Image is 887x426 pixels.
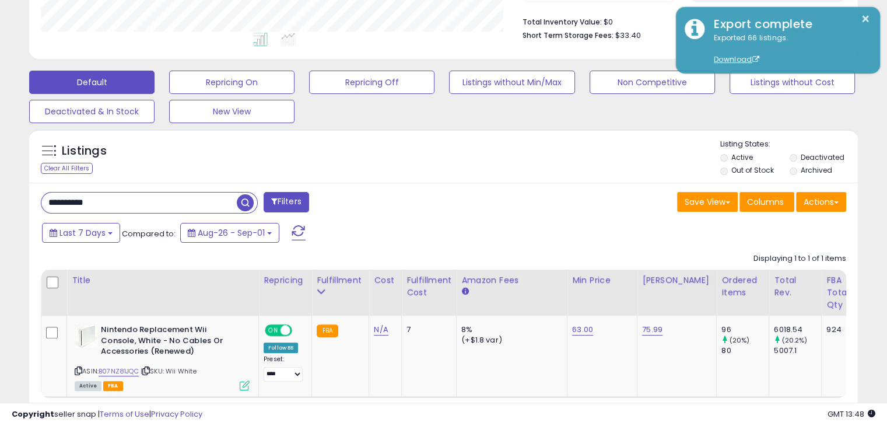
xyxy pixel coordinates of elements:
div: Amazon Fees [461,274,562,287]
b: Nintendo Replacement Wii Console, White - No Cables Or Accessories (Renewed) [101,324,243,360]
button: Listings without Cost [730,71,855,94]
div: Fulfillment [317,274,364,287]
div: 924 [826,324,844,335]
div: Cost [374,274,397,287]
label: Archived [800,165,832,175]
div: Ordered Items [721,274,764,299]
div: 7 [406,324,447,335]
span: Columns [747,196,784,208]
div: Fulfillment Cost [406,274,451,299]
button: Repricing Off [309,71,434,94]
button: Deactivated & In Stock [29,100,155,123]
small: FBA [317,324,338,337]
label: Active [731,152,753,162]
div: Preset: [264,355,303,382]
button: Listings without Min/Max [449,71,574,94]
button: × [861,12,870,26]
span: | SKU: Wii White [141,366,197,376]
button: Last 7 Days [42,223,120,243]
div: [PERSON_NAME] [642,274,711,287]
a: Download [714,54,759,64]
img: 31kuK46ahCL._SL40_.jpg [75,324,98,348]
button: New View [169,100,295,123]
div: 96 [721,324,769,335]
div: 5007.1 [774,345,821,356]
span: 2025-09-9 13:48 GMT [828,408,875,420]
label: Deactivated [800,152,844,162]
div: 6018.54 [774,324,821,335]
b: Total Inventory Value: [523,17,602,27]
div: seller snap | | [12,409,202,420]
a: Privacy Policy [151,408,202,420]
div: Min Price [572,274,632,287]
small: (20%) [729,336,749,345]
button: Save View [677,192,738,212]
span: ON [266,326,281,336]
button: Non Competitive [590,71,715,94]
div: ASIN: [75,324,250,389]
span: All listings currently available for purchase on Amazon [75,381,101,391]
a: 75.99 [642,324,662,336]
p: Listing States: [720,139,858,150]
span: Compared to: [122,228,176,239]
small: (20.2%) [781,336,807,345]
div: Total Rev. [774,274,816,299]
button: Aug-26 - Sep-01 [180,223,279,243]
div: Repricing [264,274,307,287]
div: Displaying 1 to 1 of 1 items [753,253,846,264]
span: FBA [103,381,123,391]
button: Repricing On [169,71,295,94]
button: Columns [739,192,794,212]
span: Aug-26 - Sep-01 [198,227,265,239]
div: Exported 66 listings. [705,33,871,65]
div: (+$1.8 var) [461,335,558,345]
small: Amazon Fees. [461,287,468,297]
strong: Copyright [12,408,54,420]
div: Title [72,274,254,287]
a: 63.00 [572,324,593,336]
span: $33.40 [615,30,641,41]
a: B07NZ81JQC [99,366,139,376]
label: Out of Stock [731,165,774,175]
a: Terms of Use [100,408,149,420]
a: N/A [374,324,388,336]
span: Last 7 Days [59,227,106,239]
h5: Listings [62,143,107,159]
b: Short Term Storage Fees: [523,30,613,40]
div: Clear All Filters [41,163,93,174]
div: Follow BB [264,343,298,353]
button: Filters [264,192,309,212]
div: 80 [721,345,769,356]
li: $0 [523,14,837,28]
span: OFF [290,326,309,336]
button: Actions [796,192,846,212]
div: FBA Total Qty [826,274,849,311]
div: Export complete [705,16,871,33]
button: Default [29,71,155,94]
div: 8% [461,324,558,335]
